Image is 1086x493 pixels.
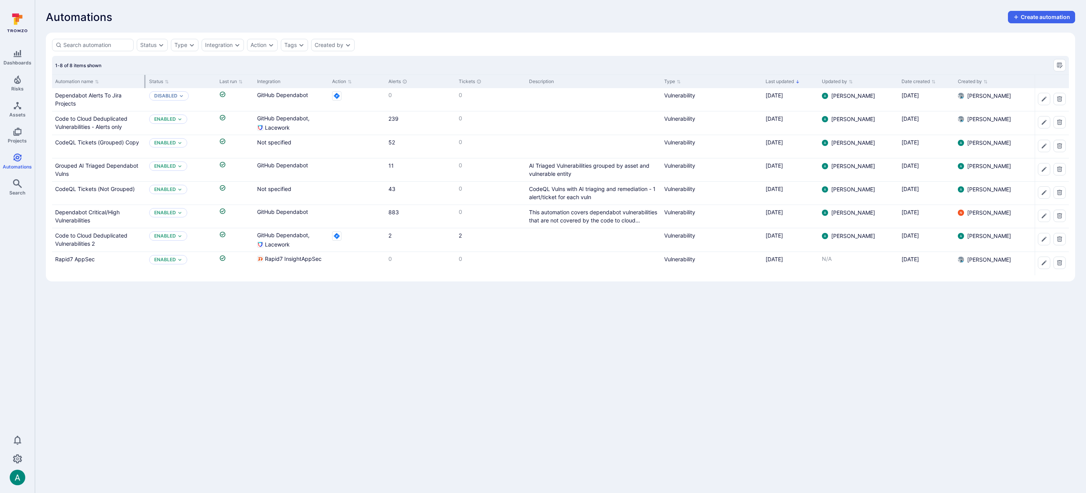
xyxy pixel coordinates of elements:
[388,115,399,122] a: 239
[254,88,329,111] div: Cell for Integration
[822,163,828,169] div: Arjan Dehar
[1053,210,1066,222] button: Delete automation
[526,111,661,135] div: Cell for Description
[526,135,661,158] div: Cell for Description
[52,158,146,181] div: Cell for Automation name
[822,232,875,240] a: [PERSON_NAME]
[902,162,919,169] span: [DATE]
[1038,257,1050,269] button: Edit automation
[955,88,1034,111] div: Cell for Created by
[822,186,828,193] img: ACg8ocLSa5mPYBaXNx3eFu_EmspyJX0laNWN7cXOFirfQ7srZveEpg=s96-c
[254,135,329,158] div: Cell for Integration
[664,208,759,216] p: Vulnerability
[664,91,759,99] p: Vulnerability
[388,232,392,239] a: 2
[526,182,661,205] div: Cell for Description
[958,233,964,239] div: Arjan Dehar
[958,115,1011,123] a: [PERSON_NAME]
[822,233,828,239] img: ACg8ocLSa5mPYBaXNx3eFu_EmspyJX0laNWN7cXOFirfQ7srZveEpg=s96-c
[661,111,762,135] div: Cell for Type
[902,186,919,192] span: [DATE]
[898,88,955,111] div: Cell for Date created
[822,139,875,147] a: [PERSON_NAME]
[1053,59,1066,71] button: Manage columns
[819,158,898,181] div: Cell for Updated by
[459,185,523,193] p: 0
[154,210,176,216] button: Enabled
[257,91,308,99] span: GitHub Dependabot
[762,158,819,181] div: Cell for Last updated
[831,186,875,193] span: [PERSON_NAME]
[822,140,828,146] div: Arjan Dehar
[154,186,176,193] button: Enabled
[281,39,308,51] div: tags filter
[3,164,32,170] span: Automations
[819,228,898,252] div: Cell for Updated by
[831,162,875,170] span: [PERSON_NAME]
[284,42,297,48] button: Tags
[55,78,99,85] button: Sort by Automation name
[822,233,828,239] div: Arjan Dehar
[831,115,875,123] span: [PERSON_NAME]
[822,162,875,170] a: [PERSON_NAME]
[958,162,1011,170] a: [PERSON_NAME]
[10,470,25,485] div: Arjan Dehar
[52,228,146,252] div: Cell for Automation name
[526,158,661,181] div: Cell for Description
[329,228,385,252] div: Cell for Action
[251,42,266,48] div: Action
[154,257,176,263] button: Enabled
[254,228,329,252] div: Cell for Integration
[1035,158,1069,181] div: Cell for
[831,92,875,100] span: [PERSON_NAME]
[831,232,875,240] span: [PERSON_NAME]
[178,234,182,238] button: Expand dropdown
[898,182,955,205] div: Cell for Date created
[254,158,329,181] div: Cell for Integration
[958,186,964,193] div: Arjan Dehar
[329,135,385,158] div: Cell for Action
[955,111,1034,135] div: Cell for Created by
[178,117,182,122] button: Expand dropdown
[52,182,146,205] div: Cell for Automation name
[385,135,456,158] div: Cell for Alerts
[456,88,526,111] div: Cell for Tickets
[819,182,898,205] div: Cell for Updated by
[456,135,526,158] div: Cell for Tickets
[902,139,919,146] span: [DATE]
[1053,233,1066,245] button: Delete automation
[178,210,182,215] button: Expand dropdown
[762,205,819,228] div: Cell for Last updated
[385,182,456,205] div: Cell for Alerts
[388,91,452,99] p: 0
[831,139,875,147] span: [PERSON_NAME]
[55,139,139,146] a: CodeQL Tickets (Grouped) Copy
[958,232,1011,240] a: [PERSON_NAME]
[958,140,964,146] div: Arjan Dehar
[9,112,26,118] span: Assets
[154,140,176,146] p: Enabled
[898,205,955,228] div: Cell for Date created
[819,135,898,158] div: Cell for Updated by
[55,209,120,224] a: Dependabot Critical/High Vulnerabilities
[526,205,661,228] div: Cell for Description
[762,111,819,135] div: Cell for Last updated
[216,182,254,205] div: Cell for Last run
[958,116,964,122] img: ACg8ocKjEwSgZaxLsX3VaBwZ3FUlOYjuMUiM0rrvjrGjR2nDJ731m-0=s96-c
[257,78,326,85] div: Integration
[967,162,1011,170] span: [PERSON_NAME]
[661,228,762,252] div: Cell for Type
[898,158,955,181] div: Cell for Date created
[332,78,352,85] button: Sort by Action
[385,205,456,228] div: Cell for Alerts
[456,205,526,228] div: Cell for Tickets
[661,158,762,181] div: Cell for Type
[958,256,1011,264] a: [PERSON_NAME]
[329,111,385,135] div: Cell for Action
[958,233,964,239] img: ACg8ocLSa5mPYBaXNx3eFu_EmspyJX0laNWN7cXOFirfQ7srZveEpg=s96-c
[55,62,101,68] span: 1-8 of 8 items shown
[795,78,800,86] p: Sorted by: Alphabetically (Z-A)
[385,111,456,135] div: Cell for Alerts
